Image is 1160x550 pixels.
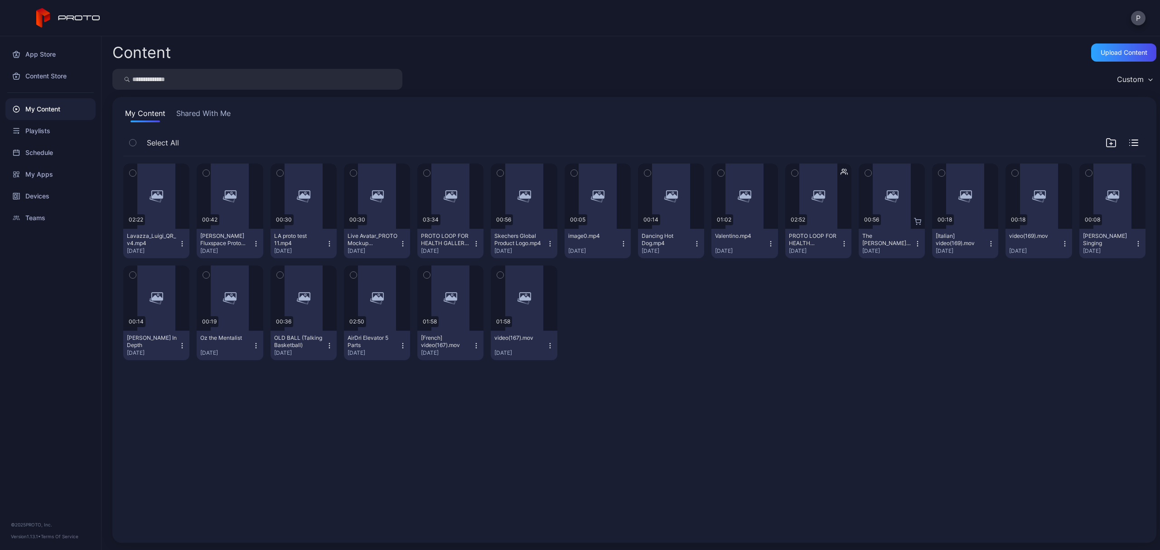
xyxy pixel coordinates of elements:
div: AirDri Elevator 5 Parts [348,334,397,349]
button: My Content [123,108,167,122]
button: Live Avatar_PROTO Mockup [DATE].mp4[DATE] [344,229,410,258]
div: Custom [1117,75,1144,84]
a: Playlists [5,120,96,142]
div: [DATE] [348,349,399,357]
button: LA proto test 11.mp4[DATE] [271,229,337,258]
div: The Mona Lisa.mp4 [862,232,912,247]
button: Custom [1112,69,1156,90]
div: Mindie Singing [1083,232,1133,247]
button: Lavazza_Luigi_QR_v4.mp4[DATE] [123,229,189,258]
div: [DATE] [274,349,326,357]
div: OLD BALL (Talking Basketball) [274,334,324,349]
div: Skechers Global Product Logo.mp4 [494,232,544,247]
a: Content Store [5,65,96,87]
button: OLD BALL (Talking Basketball)[DATE] [271,331,337,360]
div: [DATE] [348,247,399,255]
div: LA proto test 11.mp4 [274,232,324,247]
button: [PERSON_NAME] Fluxspace Proto Demo.mp4[DATE] [197,229,263,258]
div: PROTO LOOP FOR HEALTH GALLERY v5.mp4 [421,232,471,247]
button: video(167).mov[DATE] [491,331,557,360]
button: Skechers Global Product Logo.mp4[DATE] [491,229,557,258]
button: video(169).mov[DATE] [1005,229,1072,258]
div: image0.mp4 [568,232,618,240]
a: Devices [5,185,96,207]
div: [DATE] [127,349,179,357]
div: [DATE] [715,247,767,255]
div: [DATE] [421,247,473,255]
button: [French] video(167).mov[DATE] [417,331,483,360]
span: Select All [147,137,179,148]
button: Dancing Hot Dog.mp4[DATE] [638,229,704,258]
button: image0.mp4[DATE] [565,229,631,258]
button: PROTO LOOP FOR HEALTH GALLERY.mp4[DATE] [785,229,851,258]
div: Corbett Fluxspace Proto Demo.mp4 [200,232,250,247]
div: Live Avatar_PROTO Mockup 09.17.25.mp4 [348,232,397,247]
button: [PERSON_NAME] Singing[DATE] [1079,229,1145,258]
a: Schedule [5,142,96,164]
div: video(169).mov [1009,232,1059,240]
a: My Apps [5,164,96,185]
button: P [1131,11,1145,25]
button: AirDri Elevator 5 Parts[DATE] [344,331,410,360]
div: [DATE] [936,247,987,255]
div: Upload Content [1101,49,1147,56]
div: PROTO LOOP FOR HEALTH GALLERY.mp4 [789,232,839,247]
button: Shared With Me [174,108,232,122]
div: [DATE] [494,247,546,255]
div: [DATE] [274,247,326,255]
div: Dancing Hot Dog.mp4 [642,232,691,247]
button: Upload Content [1091,43,1156,62]
button: Oz the Mentalist[DATE] [197,331,263,360]
button: [Italian] video(169).mov[DATE] [932,229,998,258]
div: [Italian] video(169).mov [936,232,986,247]
div: Graham Bensinge In Depth [127,334,177,349]
span: Version 1.13.1 • [11,534,41,539]
div: [DATE] [862,247,914,255]
a: My Content [5,98,96,120]
div: [DATE] [200,349,252,357]
button: PROTO LOOP FOR HEALTH GALLERY v5.mp4[DATE] [417,229,483,258]
div: Oz the Mentalist [200,334,250,342]
div: [DATE] [200,247,252,255]
div: [DATE] [1009,247,1061,255]
div: [DATE] [642,247,693,255]
div: Content [112,45,171,60]
div: [DATE] [127,247,179,255]
div: [DATE] [1083,247,1135,255]
div: © 2025 PROTO, Inc. [11,521,90,528]
div: Valentino.mp4 [715,232,765,240]
div: Lavazza_Luigi_QR_v4.mp4 [127,232,177,247]
a: App Store [5,43,96,65]
button: The [PERSON_NAME] [PERSON_NAME].mp4[DATE] [859,229,925,258]
div: [DATE] [789,247,841,255]
div: [DATE] [568,247,620,255]
button: Valentino.mp4[DATE] [711,229,778,258]
div: video(167).mov [494,334,544,342]
div: [DATE] [421,349,473,357]
div: [French] video(167).mov [421,334,471,349]
button: [PERSON_NAME] In Depth[DATE] [123,331,189,360]
a: Teams [5,207,96,229]
a: Terms Of Service [41,534,78,539]
div: [DATE] [494,349,546,357]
